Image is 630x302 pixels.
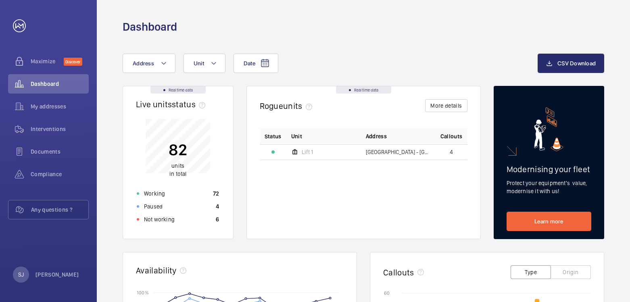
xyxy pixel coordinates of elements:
[184,54,225,73] button: Unit
[538,54,604,73] button: CSV Download
[440,132,463,140] span: Callouts
[450,149,453,155] span: 4
[136,265,177,275] h2: Availability
[234,54,278,73] button: Date
[336,86,391,94] div: Real time data
[150,86,206,94] div: Real time data
[169,162,187,178] p: in total
[31,170,89,178] span: Compliance
[18,271,24,279] p: SJ
[31,80,89,88] span: Dashboard
[383,267,414,277] h2: Callouts
[133,60,154,67] span: Address
[244,60,255,67] span: Date
[31,102,89,110] span: My addresses
[171,162,184,169] span: units
[384,290,390,296] text: 60
[216,215,219,223] p: 6
[366,132,387,140] span: Address
[35,271,79,279] p: [PERSON_NAME]
[144,190,165,198] p: Working
[534,107,563,151] img: marketing-card.svg
[265,132,282,140] p: Status
[172,99,209,109] span: status
[507,179,592,195] p: Protect your equipment's value, modernise it with us!
[260,101,315,111] h2: Rogue
[144,202,163,210] p: Paused
[169,140,187,160] p: 82
[31,57,64,65] span: Maximize
[302,149,313,155] span: Lift 1
[425,99,467,112] button: More details
[144,215,175,223] p: Not working
[64,58,82,66] span: Discover
[507,164,592,174] h2: Modernising your fleet
[283,101,315,111] span: units
[123,54,175,73] button: Address
[213,190,219,198] p: 72
[557,60,596,67] span: CSV Download
[551,265,591,279] button: Origin
[511,265,551,279] button: Type
[194,60,204,67] span: Unit
[123,19,177,34] h1: Dashboard
[31,206,88,214] span: Any questions ?
[137,290,149,295] text: 100 %
[507,212,592,231] a: Learn more
[136,99,209,109] h2: Live units
[366,149,431,155] span: [GEOGRAPHIC_DATA] - [GEOGRAPHIC_DATA]
[291,132,302,140] span: Unit
[216,202,219,210] p: 4
[31,148,89,156] span: Documents
[31,125,89,133] span: Interventions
